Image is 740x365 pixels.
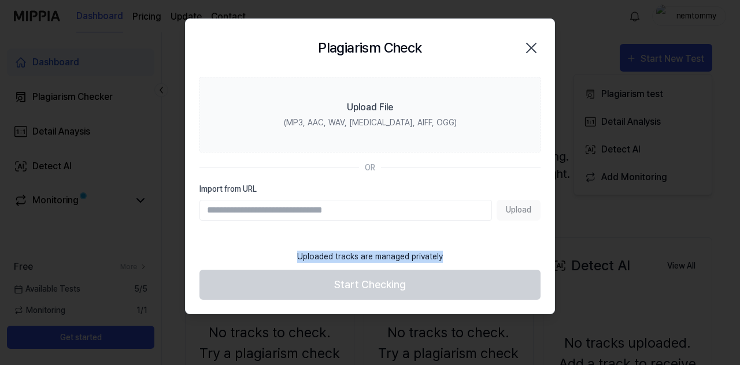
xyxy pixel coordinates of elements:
label: Import from URL [199,183,541,195]
h2: Plagiarism Check [318,38,421,58]
div: Upload File [347,100,393,114]
div: OR [365,162,375,174]
div: Uploaded tracks are managed privately [290,244,450,270]
div: (MP3, AAC, WAV, [MEDICAL_DATA], AIFF, OGG) [284,117,457,129]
